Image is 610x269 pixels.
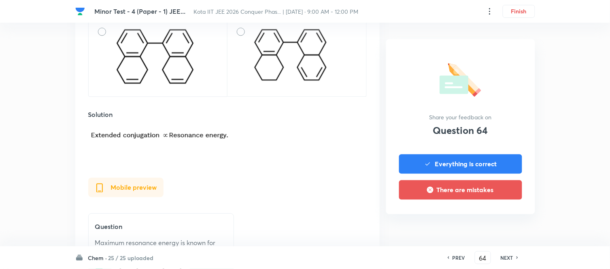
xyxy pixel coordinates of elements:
img: 30-08-25-06:06:44-AM [253,28,327,81]
img: 30-08-25-06:06:36-AM [114,28,196,85]
h3: Question 64 [433,125,488,136]
span: Kota IIT JEE 2026 Conquer Phas... | [DATE] · 9:00 AM - 12:00 PM [194,8,359,15]
h6: Chem · [88,254,107,262]
span: Mobile preview [111,184,157,191]
h6: PREV [453,254,465,261]
h5: Question [95,222,227,231]
span: Minor Test - 4 (Paper - 1) JEE... [95,7,186,15]
p: Maximum resonance energy is known for [95,238,227,248]
h6: 25 / 25 uploaded [108,254,154,262]
button: Finish [503,5,535,18]
img: questionFeedback.svg [440,60,481,97]
h6: NEXT [501,254,513,261]
button: There are mistakes [399,180,522,199]
img: 30-08-25-06:06:56-AM [88,129,233,143]
img: Company Logo [75,6,85,16]
a: Company Logo [75,6,88,16]
p: Share your feedback on [429,113,492,121]
h5: Solution [88,110,367,119]
button: Everything is correct [399,154,522,174]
